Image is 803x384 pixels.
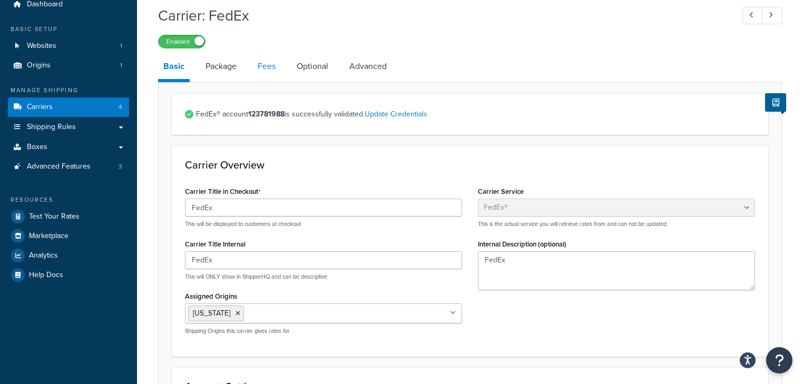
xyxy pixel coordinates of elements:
[765,93,786,112] button: Show Help Docs
[185,159,755,171] h3: Carrier Overview
[27,143,47,152] span: Boxes
[27,103,53,112] span: Carriers
[8,157,129,176] a: Advanced Features3
[119,103,122,112] span: 4
[8,157,129,176] li: Advanced Features
[185,240,246,248] label: Carrier Title Internal
[185,273,462,281] p: This will ONLY show in ShipperHQ and can be descriptive
[248,109,285,120] strong: 123781988
[8,195,129,204] div: Resources
[8,227,129,245] a: Marketplace
[8,246,129,265] a: Analytics
[365,109,427,120] a: Update Credentials
[185,327,462,335] p: Shipping Origins this carrier gives rates for
[8,265,129,284] a: Help Docs
[252,54,281,79] a: Fees
[29,212,80,221] span: Test Your Rates
[766,347,792,373] button: Open Resource Center
[27,123,76,132] span: Shipping Rules
[742,7,763,24] a: Previous Record
[478,188,524,195] label: Carrier Service
[120,42,122,51] span: 1
[762,7,782,24] a: Next Record
[159,35,205,48] label: Enabled
[119,162,122,171] span: 3
[8,36,129,56] li: Websites
[27,162,91,171] span: Advanced Features
[8,97,129,117] li: Carriers
[27,42,56,51] span: Websites
[8,56,129,75] li: Origins
[8,56,129,75] a: Origins1
[478,240,566,248] label: Internal Description (optional)
[200,54,242,79] a: Package
[185,220,462,228] p: This will be displayed to customers at checkout
[8,25,129,34] div: Basic Setup
[478,220,755,228] p: This is the actual service you will retrieve rates from and can not be updated
[291,54,334,79] a: Optional
[158,5,723,26] h1: Carrier: FedEx
[185,292,237,300] label: Assigned Origins
[8,86,129,95] div: Manage Shipping
[185,188,261,196] label: Carrier Title in Checkout
[120,61,122,70] span: 1
[193,308,230,319] span: [US_STATE]
[27,61,51,70] span: Origins
[8,117,129,137] a: Shipping Rules
[29,271,63,280] span: Help Docs
[158,54,190,82] a: Basic
[29,232,68,241] span: Marketplace
[8,137,129,157] a: Boxes
[344,54,392,79] a: Advanced
[196,107,755,122] span: FedEx® account is successfully validated.
[8,36,129,56] a: Websites1
[8,97,129,117] a: Carriers4
[29,251,58,260] span: Analytics
[8,207,129,226] a: Test Your Rates
[478,251,755,290] textarea: FedEx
